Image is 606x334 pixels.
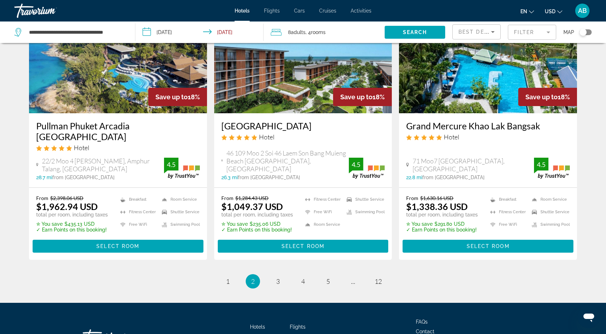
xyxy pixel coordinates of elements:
button: Change currency [545,6,562,16]
li: Fitness Center [117,207,158,216]
del: $2,398.06 USD [50,195,83,201]
a: Hotels [235,8,250,14]
button: Toggle map [574,29,592,35]
span: USD [545,9,555,14]
li: Swimming Pool [343,207,385,216]
span: from [GEOGRAPHIC_DATA] [238,175,300,180]
li: Breakfast [117,195,158,204]
ins: $1,962.94 USD [36,201,98,212]
div: 5 star Hotel [406,133,570,141]
span: Select Room [282,243,324,249]
ins: $1,338.36 USD [406,201,468,212]
p: total per room, including taxes [36,212,108,218]
span: ... [351,277,355,285]
a: FAQs [416,319,428,325]
span: Best Deals [458,29,496,35]
button: Select Room [218,240,389,253]
span: Save up to [525,93,558,101]
del: $1,630.16 USD [420,195,453,201]
iframe: Button to launch messaging window [577,305,600,328]
li: Shuttle Service [158,207,200,216]
button: Travelers: 8 adults, 0 children [264,22,385,43]
button: Check-in date: Mar 19, 2026 Check-out date: Mar 26, 2026 [135,22,264,43]
div: 18% [518,88,577,106]
li: Room Service [302,220,343,229]
button: User Menu [573,3,592,18]
p: ✓ Earn Points on this booking! [221,227,293,233]
span: 5 [326,277,330,285]
span: Adults [291,29,306,35]
span: From [221,195,234,201]
li: Free WiFi [487,220,528,229]
li: Fitness Center [487,207,528,216]
span: 3 [276,277,280,285]
li: Swimming Pool [158,220,200,229]
span: from [GEOGRAPHIC_DATA] [52,175,115,180]
span: 8 [288,27,306,37]
span: 28.7 mi [36,175,52,180]
li: Shuttle Service [343,195,385,204]
a: Hotels [250,324,265,330]
span: Select Room [96,243,139,249]
p: total per room, including taxes [406,212,478,218]
button: Change language [520,6,534,16]
span: rooms [311,29,326,35]
span: , 4 [306,27,326,37]
a: Flights [264,8,280,14]
img: trustyou-badge.svg [164,158,200,179]
p: $435.13 USD [36,221,108,227]
span: From [36,195,48,201]
p: ✓ Earn Points on this booking! [406,227,478,233]
p: $291.80 USD [406,221,478,227]
li: Fitness Center [302,195,343,204]
a: Flights [290,324,306,330]
li: Room Service [528,195,570,204]
span: 22.8 mi [406,175,422,180]
li: Shuttle Service [528,207,570,216]
li: Room Service [158,195,200,204]
p: total per room, including taxes [221,212,293,218]
button: Filter [508,24,556,40]
span: en [520,9,527,14]
a: Activities [351,8,371,14]
span: 22/2 Moo 4 [PERSON_NAME], Amphur Talang, [GEOGRAPHIC_DATA] [42,157,164,173]
span: Save up to [340,93,372,101]
img: trustyou-badge.svg [534,158,570,179]
span: ✮ You save [36,221,63,227]
del: $1,284.43 USD [235,195,269,201]
li: Free WiFi [117,220,158,229]
span: 2 [251,277,255,285]
div: 5 star Hotel [221,133,385,141]
li: Free WiFi [302,207,343,216]
a: Travorium [14,1,86,20]
span: 1 [226,277,230,285]
a: Cruises [319,8,336,14]
span: ✮ You save [406,221,433,227]
a: Select Room [403,241,573,249]
p: $235.06 USD [221,221,293,227]
mat-select: Sort by [458,28,495,36]
span: 4 [301,277,305,285]
span: Cars [294,8,305,14]
li: Swimming Pool [528,220,570,229]
button: Select Room [33,240,203,253]
a: Select Room [33,241,203,249]
span: Hotel [444,133,459,141]
div: 18% [333,88,392,106]
span: Select Room [467,243,510,249]
span: From [406,195,418,201]
p: ✓ Earn Points on this booking! [36,227,108,233]
div: 18% [148,88,207,106]
span: from [GEOGRAPHIC_DATA] [422,175,485,180]
a: Pullman Phuket Arcadia [GEOGRAPHIC_DATA] [36,120,200,142]
a: Grand Mercure Khao Lak Bangsak [406,120,570,131]
a: Select Room [218,241,389,249]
